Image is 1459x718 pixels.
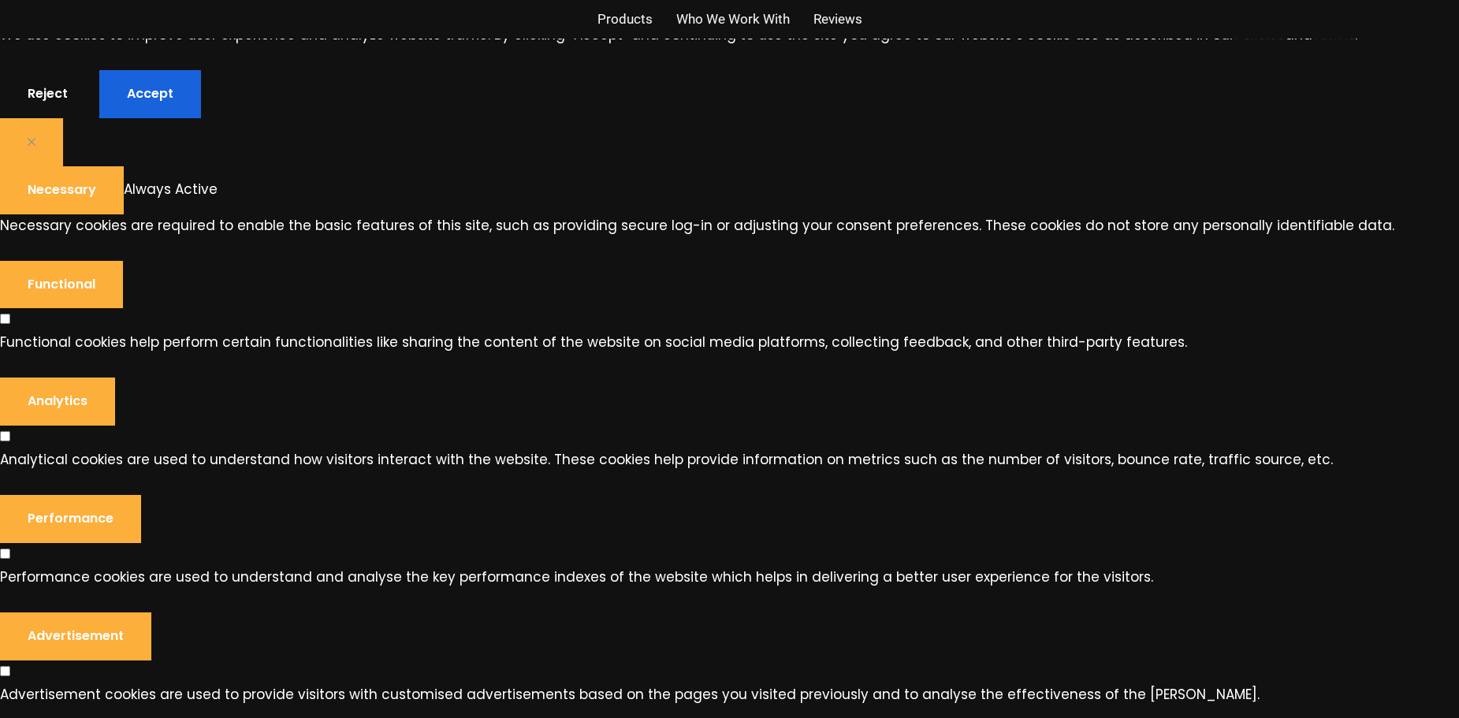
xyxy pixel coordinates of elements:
a: Reviews [813,8,862,31]
img: Close [28,138,35,146]
span: Always Active [124,180,218,199]
a: Products [597,8,653,31]
a: Who We Work With [676,8,790,31]
button: Accept [99,70,201,118]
